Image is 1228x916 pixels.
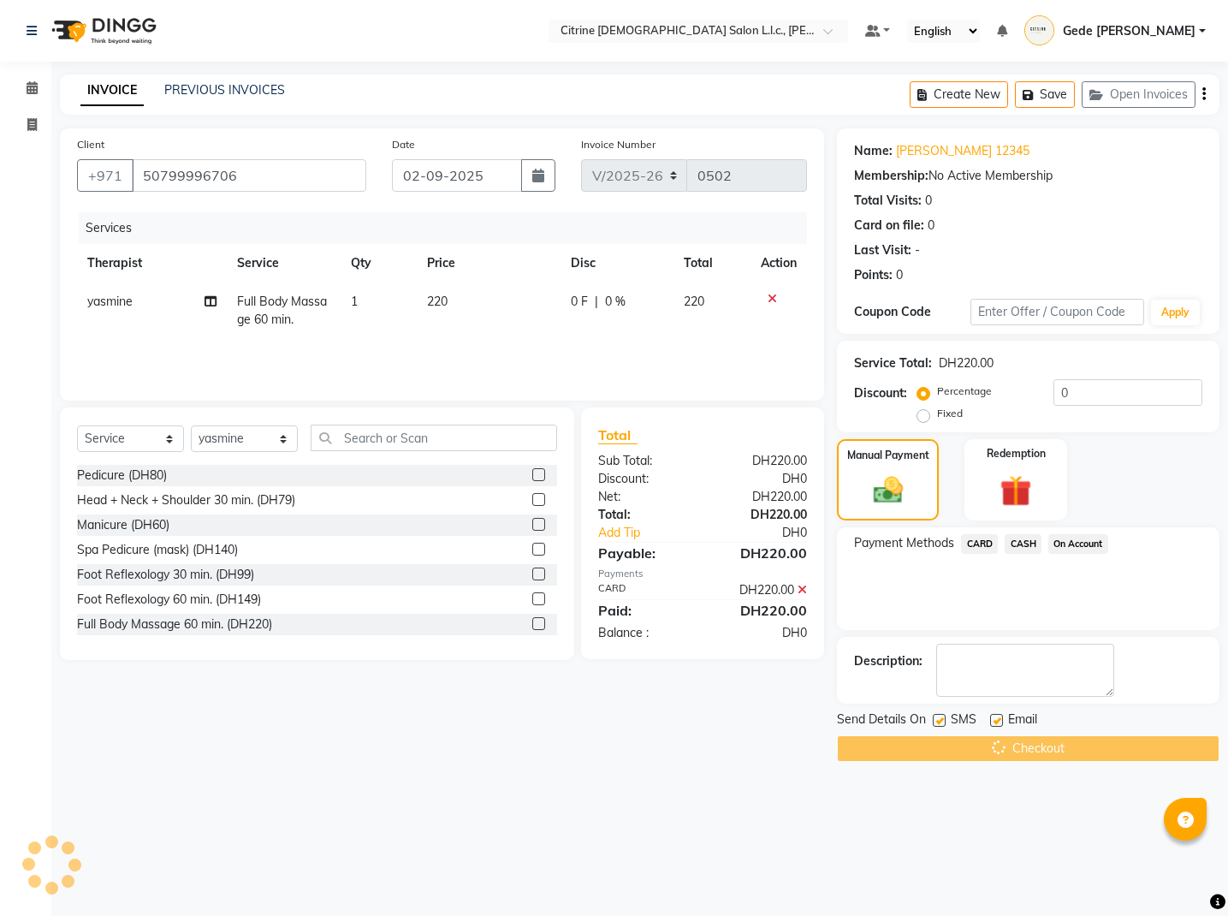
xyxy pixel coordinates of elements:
div: DH220.00 [703,581,820,599]
div: Name: [854,142,893,160]
th: Qty [341,244,417,283]
button: +971 [77,159,133,192]
div: DH0 [703,470,820,488]
div: Payments [598,567,808,581]
a: PREVIOUS INVOICES [164,82,285,98]
span: On Account [1048,534,1108,554]
button: Apply [1151,300,1200,325]
th: Service [227,244,341,283]
span: yasmine [87,294,133,309]
div: 0 [896,266,903,284]
div: Payable: [585,543,703,563]
div: Balance : [585,624,703,642]
div: Total Visits: [854,192,922,210]
div: DH0 [722,524,820,542]
label: Manual Payment [847,448,929,463]
th: Price [417,244,561,283]
div: Discount: [854,384,907,402]
img: _cash.svg [864,473,912,508]
div: Discount: [585,470,703,488]
label: Fixed [937,406,963,421]
div: Description: [854,652,922,670]
th: Action [750,244,807,283]
th: Disc [561,244,673,283]
div: Services [79,212,820,244]
span: Payment Methods [854,534,954,552]
span: 0 % [605,293,626,311]
th: Total [673,244,751,283]
div: DH220.00 [703,543,820,563]
input: Search by Name/Mobile/Email/Code [132,159,366,192]
div: No Active Membership [854,167,1202,185]
div: Total: [585,506,703,524]
a: INVOICE [80,75,144,106]
div: 0 [925,192,932,210]
span: | [595,293,598,311]
span: Total [598,426,638,444]
input: Enter Offer / Coupon Code [970,299,1144,325]
span: CASH [1005,534,1041,554]
div: Full Body Massage 60 min. (DH220) [77,616,272,633]
div: Last Visit: [854,241,911,259]
span: CARD [961,534,998,554]
span: 220 [684,294,704,309]
div: DH220.00 [703,488,820,506]
div: Foot Reflexology 30 min. (DH99) [77,566,254,584]
button: Open Invoices [1082,81,1195,108]
label: Client [77,137,104,152]
img: _gift.svg [990,472,1041,510]
span: Send Details On [837,711,926,732]
div: Net: [585,488,703,506]
span: 220 [427,294,448,309]
div: Sub Total: [585,452,703,470]
span: 0 F [571,293,588,311]
label: Date [392,137,415,152]
div: 0 [928,217,934,235]
th: Therapist [77,244,227,283]
div: Membership: [854,167,928,185]
div: Pedicure (DH80) [77,467,167,485]
div: - [915,241,920,259]
div: Manicure (DH60) [77,516,169,534]
div: Paid: [585,600,703,621]
img: logo [44,7,161,55]
div: DH0 [703,624,820,642]
div: DH220.00 [939,354,994,372]
button: Create New [910,81,1008,108]
div: DH220.00 [703,600,820,621]
div: Coupon Code [854,303,970,321]
span: Email [1008,711,1037,732]
span: 1 [351,294,358,309]
span: Full Body Massage 60 min. [237,294,327,327]
div: Service Total: [854,354,932,372]
a: Add Tip [585,524,722,542]
button: Save [1015,81,1075,108]
div: DH220.00 [703,452,820,470]
input: Search or Scan [311,425,557,451]
label: Percentage [937,384,992,399]
div: Card on file: [854,217,924,235]
span: Gede [PERSON_NAME] [1063,22,1195,40]
a: [PERSON_NAME] 12345 [896,142,1029,160]
div: DH220.00 [703,506,820,524]
div: Points: [854,266,893,284]
label: Redemption [987,446,1046,461]
label: Invoice Number [581,137,656,152]
div: Head + Neck + Shoulder 30 min. (DH79) [77,491,295,509]
div: Spa Pedicure (mask) (DH140) [77,541,238,559]
div: Foot Reflexology 60 min. (DH149) [77,591,261,609]
span: SMS [951,711,976,732]
div: CARD [585,581,703,599]
img: Gede Yohanes Marthana [1024,15,1054,45]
